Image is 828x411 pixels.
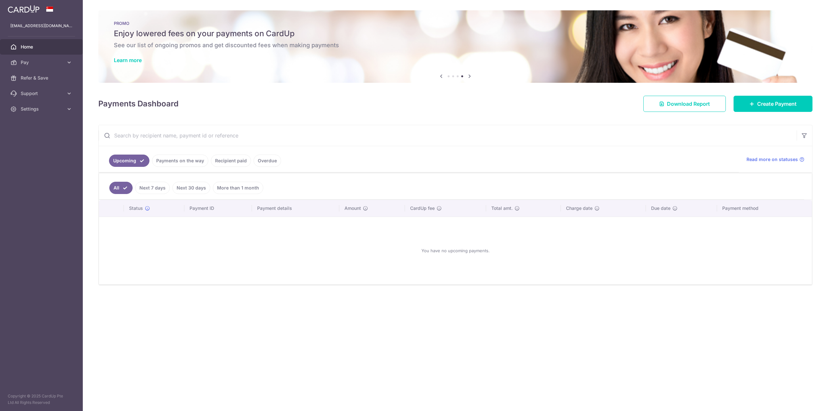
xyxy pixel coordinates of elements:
[746,156,804,163] a: Read more on statuses
[184,200,252,217] th: Payment ID
[254,155,281,167] a: Overdue
[213,182,263,194] a: More than 1 month
[98,98,179,110] h4: Payments Dashboard
[21,106,63,112] span: Settings
[757,100,797,108] span: Create Payment
[10,23,72,29] p: [EMAIL_ADDRESS][DOMAIN_NAME]
[114,57,142,63] a: Learn more
[21,44,63,50] span: Home
[651,205,670,211] span: Due date
[8,5,39,13] img: CardUp
[717,200,812,217] th: Payment method
[107,222,804,279] div: You have no upcoming payments.
[787,392,822,408] iframe: Opens a widget where you can find more information
[667,100,710,108] span: Download Report
[172,182,210,194] a: Next 30 days
[491,205,513,211] span: Total amt.
[114,28,797,39] h5: Enjoy lowered fees on your payments on CardUp
[734,96,812,112] a: Create Payment
[746,156,798,163] span: Read more on statuses
[21,75,63,81] span: Refer & Save
[109,182,133,194] a: All
[21,59,63,66] span: Pay
[152,155,208,167] a: Payments on the way
[252,200,339,217] th: Payment details
[211,155,251,167] a: Recipient paid
[109,155,149,167] a: Upcoming
[98,10,812,83] img: Latest Promos banner
[344,205,361,211] span: Amount
[410,205,435,211] span: CardUp fee
[21,90,63,97] span: Support
[114,41,797,49] h6: See our list of ongoing promos and get discounted fees when making payments
[135,182,170,194] a: Next 7 days
[114,21,797,26] p: PROMO
[99,125,797,146] input: Search by recipient name, payment id or reference
[129,205,143,211] span: Status
[643,96,726,112] a: Download Report
[566,205,593,211] span: Charge date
